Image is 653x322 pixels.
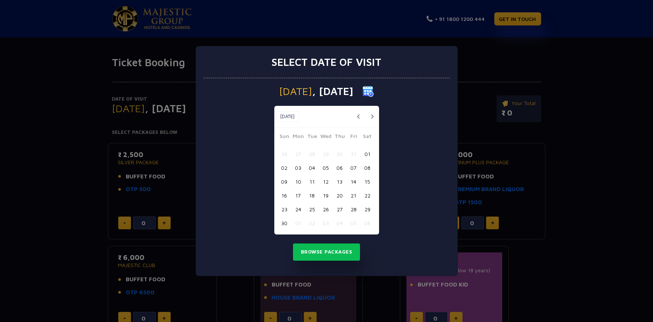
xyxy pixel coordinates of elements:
[361,175,375,188] button: 15
[361,216,375,230] button: 06
[292,188,305,202] button: 17
[278,161,292,175] button: 02
[319,188,333,202] button: 19
[333,175,347,188] button: 13
[347,161,361,175] button: 07
[305,202,319,216] button: 25
[292,175,305,188] button: 10
[319,132,333,142] span: Wed
[333,188,347,202] button: 20
[292,132,305,142] span: Mon
[305,216,319,230] button: 02
[361,188,375,202] button: 22
[278,132,292,142] span: Sun
[276,111,299,122] button: [DATE]
[333,161,347,175] button: 06
[272,56,382,68] h3: Select date of visit
[319,147,333,161] button: 29
[361,202,375,216] button: 29
[347,188,361,202] button: 21
[333,202,347,216] button: 27
[347,202,361,216] button: 28
[333,132,347,142] span: Thu
[305,147,319,161] button: 28
[363,86,374,97] img: calender icon
[333,216,347,230] button: 04
[312,86,354,96] span: , [DATE]
[347,175,361,188] button: 14
[278,216,292,230] button: 30
[361,147,375,161] button: 01
[347,147,361,161] button: 31
[319,216,333,230] button: 03
[278,147,292,161] button: 26
[292,202,305,216] button: 24
[361,161,375,175] button: 08
[319,175,333,188] button: 12
[292,147,305,161] button: 27
[361,132,375,142] span: Sat
[319,202,333,216] button: 26
[305,161,319,175] button: 04
[305,188,319,202] button: 18
[278,175,292,188] button: 09
[305,132,319,142] span: Tue
[278,202,292,216] button: 23
[347,132,361,142] span: Fri
[280,86,312,96] span: [DATE]
[292,216,305,230] button: 01
[333,147,347,161] button: 30
[293,243,360,261] button: Browse Packages
[347,216,361,230] button: 05
[292,161,305,175] button: 03
[305,175,319,188] button: 11
[278,188,292,202] button: 16
[319,161,333,175] button: 05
